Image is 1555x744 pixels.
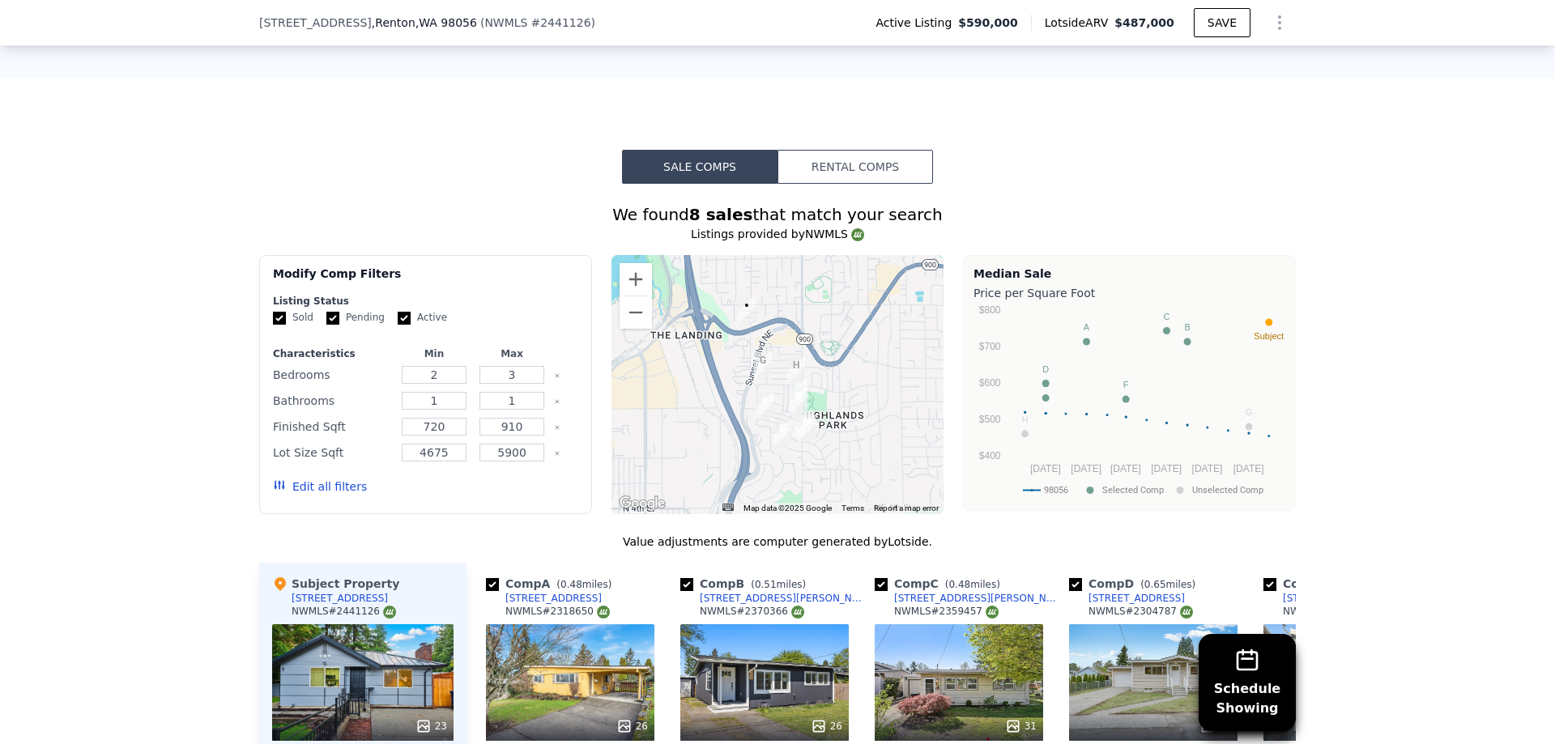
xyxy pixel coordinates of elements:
[383,606,396,619] img: NWMLS Logo
[1151,463,1182,474] text: [DATE]
[1194,8,1250,37] button: SAVE
[894,592,1063,605] div: [STREET_ADDRESS][PERSON_NAME]
[979,304,1001,316] text: $800
[1199,718,1231,734] div: 25
[722,504,734,511] button: Keyboard shortcuts
[1254,331,1284,341] text: Subject
[791,606,804,619] img: NWMLS Logo
[1044,485,1068,495] text: 98056
[979,377,1001,389] text: $600
[398,312,411,325] input: Active
[273,478,367,495] button: Edit all filters
[259,226,1296,242] div: Listings provided by NWMLS
[689,205,753,224] strong: 8 sales
[787,357,805,385] div: 2408 NE 9th St
[486,576,618,592] div: Comp A
[1263,592,1451,605] a: [STREET_ADDRESS][PERSON_NAME]
[738,297,756,325] div: 1147 Aberdeen Ave NE
[1069,592,1185,605] a: [STREET_ADDRESS]
[505,605,610,619] div: NWMLS # 2318650
[939,579,1007,590] span: ( miles)
[700,605,804,619] div: NWMLS # 2370366
[795,411,812,439] div: 668 Edmonds Ave NE
[1263,576,1395,592] div: Comp E
[326,312,339,325] input: Pending
[1084,322,1090,332] text: A
[973,304,1285,507] div: A chart.
[620,263,652,295] button: Zoom in
[756,393,773,420] div: 2204 NE 6th Pl
[292,605,396,619] div: NWMLS # 2441126
[979,414,1001,425] text: $500
[1030,463,1061,474] text: [DATE]
[505,592,602,605] div: [STREET_ADDRESS]
[326,311,385,325] label: Pending
[259,15,372,31] span: [STREET_ADDRESS]
[554,398,560,405] button: Clear
[622,150,777,184] button: Sale Comps
[560,579,582,590] span: 0.48
[273,312,286,325] input: Sold
[597,606,610,619] img: NWMLS Logo
[1043,379,1049,389] text: E
[1184,322,1190,332] text: B
[1192,485,1263,495] text: Unselected Comp
[273,389,392,412] div: Bathrooms
[700,592,868,605] div: [STREET_ADDRESS][PERSON_NAME]
[273,415,392,438] div: Finished Sqft
[875,576,1007,592] div: Comp C
[415,718,447,734] div: 23
[1199,634,1296,731] button: ScheduleShowing
[1134,579,1202,590] span: ( miles)
[1069,576,1202,592] div: Comp D
[480,15,595,31] div: ( )
[273,295,578,308] div: Listing Status
[530,16,590,29] span: # 2441126
[874,504,939,512] a: Report a map error
[273,363,392,386] div: Bedrooms
[554,450,560,457] button: Clear
[841,504,864,512] a: Terms (opens in new tab)
[1042,364,1049,374] text: D
[1088,592,1185,605] div: [STREET_ADDRESS]
[1233,463,1264,474] text: [DATE]
[273,266,578,295] div: Modify Comp Filters
[875,15,958,31] span: Active Listing
[1144,579,1166,590] span: 0.65
[1283,605,1387,619] div: NWMLS # 2293337
[958,15,1018,31] span: $590,000
[894,605,999,619] div: NWMLS # 2359457
[755,579,777,590] span: 0.51
[550,579,618,590] span: ( miles)
[616,718,648,734] div: 26
[1246,407,1253,417] text: G
[1192,463,1223,474] text: [DATE]
[1114,16,1174,29] span: $487,000
[798,415,816,442] div: 644 Ferndale Ave NE
[1123,380,1129,389] text: F
[773,420,791,448] div: 629 Camas Ave NE
[1102,485,1164,495] text: Selected Comp
[554,372,560,379] button: Clear
[1164,312,1170,321] text: C
[875,592,1063,605] a: [STREET_ADDRESS][PERSON_NAME]
[273,441,392,464] div: Lot Size Sqft
[259,534,1296,550] div: Value adjustments are computer generated by Lotside .
[292,592,388,605] div: [STREET_ADDRESS]
[777,150,933,184] button: Rental Comps
[398,347,470,360] div: Min
[986,606,999,619] img: NWMLS Logo
[1283,592,1451,605] div: [STREET_ADDRESS][PERSON_NAME]
[273,347,392,360] div: Characteristics
[616,493,669,514] img: Google
[680,576,812,592] div: Comp B
[811,718,842,734] div: 26
[554,424,560,431] button: Clear
[415,16,477,29] span: , WA 98056
[259,203,1296,226] div: We found that match your search
[973,282,1285,304] div: Price per Square Foot
[948,579,970,590] span: 0.48
[1071,463,1101,474] text: [DATE]
[272,576,399,592] div: Subject Property
[743,504,832,512] span: Map data ©2025 Google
